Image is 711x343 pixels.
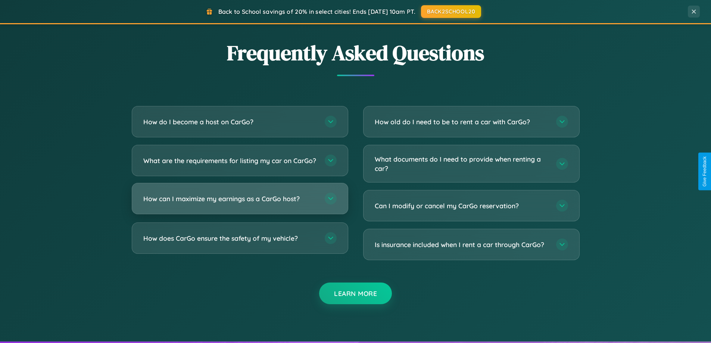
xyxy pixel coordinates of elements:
div: Give Feedback [702,156,707,187]
h3: What documents do I need to provide when renting a car? [375,155,549,173]
h3: How does CarGo ensure the safety of my vehicle? [143,234,317,243]
button: Learn More [319,283,392,304]
h3: How old do I need to be to rent a car with CarGo? [375,117,549,127]
h3: Is insurance included when I rent a car through CarGo? [375,240,549,249]
h3: How can I maximize my earnings as a CarGo host? [143,194,317,203]
h2: Frequently Asked Questions [132,38,580,67]
h3: What are the requirements for listing my car on CarGo? [143,156,317,165]
span: Back to School savings of 20% in select cities! Ends [DATE] 10am PT. [218,8,415,15]
h3: How do I become a host on CarGo? [143,117,317,127]
h3: Can I modify or cancel my CarGo reservation? [375,201,549,211]
button: BACK2SCHOOL20 [421,5,481,18]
